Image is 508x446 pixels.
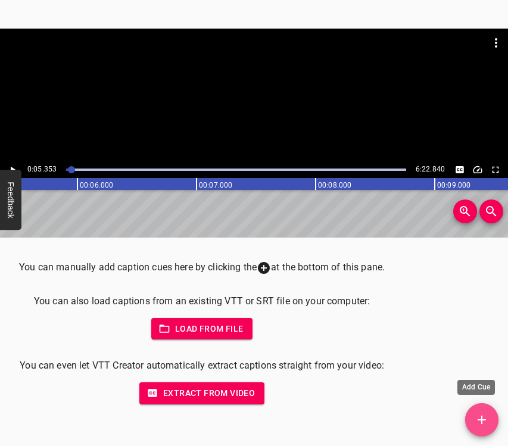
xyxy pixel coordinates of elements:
button: Toggle fullscreen [488,162,503,177]
button: Add Cue [465,403,498,436]
text: 00:07.000 [199,181,232,189]
span: Extract from video [149,386,255,401]
span: 6:22.840 [416,165,445,173]
button: Extract from video [139,382,264,404]
button: Toggle captions [452,162,468,177]
button: Zoom In [453,199,477,223]
p: You can also load captions from an existing VTT or SRT file on your computer: [19,294,385,308]
text: 00:09.000 [437,181,470,189]
text: 00:08.000 [318,181,351,189]
button: Change Playback Speed [470,162,485,177]
div: Play progress [66,169,406,171]
p: You can even let VTT Creator automatically extract captions straight from your video: [19,358,385,373]
span: 0:05.353 [27,165,57,173]
button: Play/Pause [5,162,20,177]
span: Load from file [161,322,244,336]
text: 00:06.000 [80,181,113,189]
button: Load from file [151,318,253,340]
button: Zoom Out [479,199,503,223]
p: You can manually add caption cues here by clicking the at the bottom of this pane. [19,260,385,275]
